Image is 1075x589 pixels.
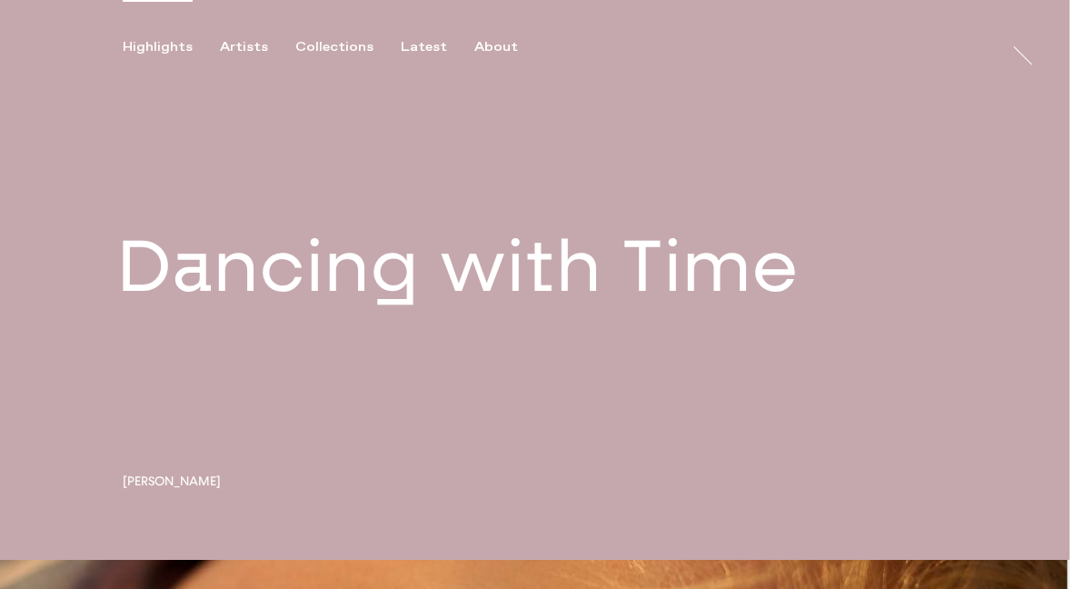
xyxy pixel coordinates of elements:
[220,39,268,55] div: Artists
[220,39,295,55] button: Artists
[123,39,220,55] button: Highlights
[401,39,447,55] div: Latest
[295,39,373,55] div: Collections
[474,39,518,55] div: About
[123,39,193,55] div: Highlights
[401,39,474,55] button: Latest
[295,39,401,55] button: Collections
[474,39,545,55] button: About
